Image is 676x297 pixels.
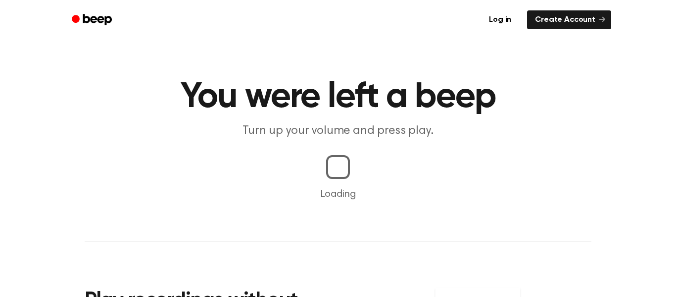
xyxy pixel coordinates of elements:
[479,8,521,31] a: Log in
[148,123,528,139] p: Turn up your volume and press play.
[12,187,664,202] p: Loading
[527,10,611,29] a: Create Account
[85,79,591,115] h1: You were left a beep
[65,10,121,30] a: Beep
